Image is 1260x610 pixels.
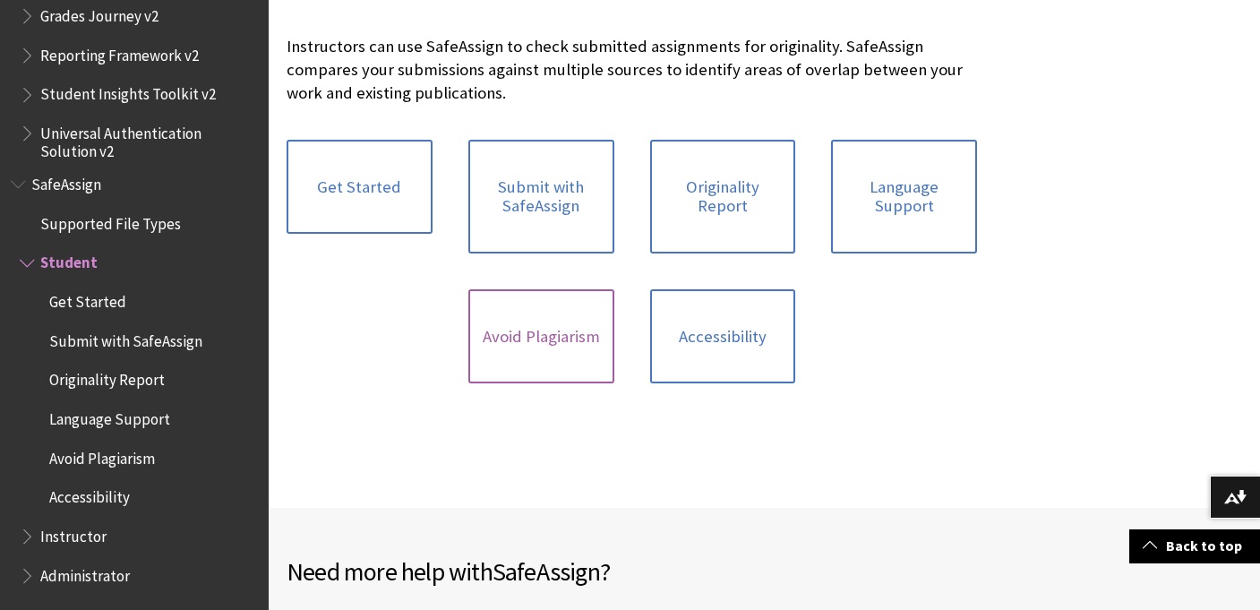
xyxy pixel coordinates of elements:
[468,140,614,253] a: Submit with SafeAssign
[40,521,107,546] span: Instructor
[650,289,796,384] a: Accessibility
[40,209,181,233] span: Supported File Types
[11,169,258,590] nav: Book outline for Blackboard SafeAssign
[1129,529,1260,563] a: Back to top
[493,555,600,588] span: SafeAssign
[31,169,101,193] span: SafeAssign
[40,1,159,25] span: Grades Journey v2
[40,118,256,160] span: Universal Authentication Solution v2
[40,40,199,64] span: Reporting Framework v2
[287,140,433,235] a: Get Started
[40,248,98,272] span: Student
[468,289,614,384] a: Avoid Plagiarism
[40,80,216,104] span: Student Insights Toolkit v2
[40,561,130,585] span: Administrator
[831,140,977,253] a: Language Support
[287,35,977,106] p: Instructors can use SafeAssign to check submitted assignments for originality. SafeAssign compare...
[49,483,130,507] span: Accessibility
[287,553,765,590] h2: Need more help with ?
[49,443,155,468] span: Avoid Plagiarism
[49,365,165,390] span: Originality Report
[49,404,170,428] span: Language Support
[49,326,202,350] span: Submit with SafeAssign
[49,287,126,311] span: Get Started
[650,140,796,253] a: Originality Report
